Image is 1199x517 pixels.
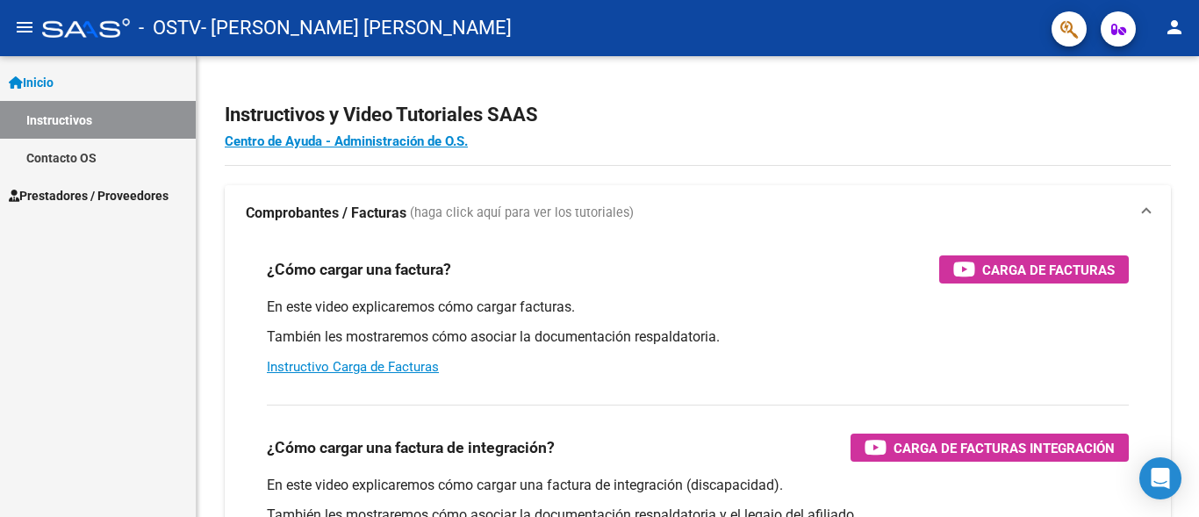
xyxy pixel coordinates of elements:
[267,435,555,460] h3: ¿Cómo cargar una factura de integración?
[410,204,634,223] span: (haga click aquí para ver los tutoriales)
[939,255,1129,284] button: Carga de Facturas
[139,9,201,47] span: - OSTV
[267,327,1129,347] p: También les mostraremos cómo asociar la documentación respaldatoria.
[9,73,54,92] span: Inicio
[851,434,1129,462] button: Carga de Facturas Integración
[225,133,468,149] a: Centro de Ayuda - Administración de O.S.
[201,9,512,47] span: - [PERSON_NAME] [PERSON_NAME]
[9,186,169,205] span: Prestadores / Proveedores
[267,298,1129,317] p: En este video explicaremos cómo cargar facturas.
[225,98,1171,132] h2: Instructivos y Video Tutoriales SAAS
[267,476,1129,495] p: En este video explicaremos cómo cargar una factura de integración (discapacidad).
[1164,17,1185,38] mat-icon: person
[246,204,406,223] strong: Comprobantes / Facturas
[225,185,1171,241] mat-expansion-panel-header: Comprobantes / Facturas (haga click aquí para ver los tutoriales)
[14,17,35,38] mat-icon: menu
[267,359,439,375] a: Instructivo Carga de Facturas
[267,257,451,282] h3: ¿Cómo cargar una factura?
[982,259,1115,281] span: Carga de Facturas
[1139,457,1181,499] div: Open Intercom Messenger
[894,437,1115,459] span: Carga de Facturas Integración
